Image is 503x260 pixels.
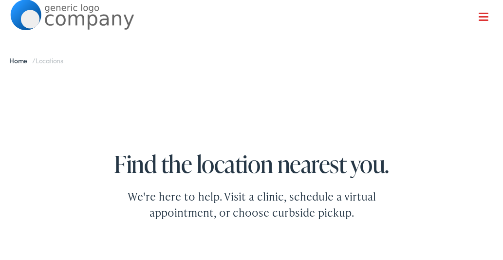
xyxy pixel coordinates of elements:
a: Home [9,56,32,65]
a: What We Offer [18,39,493,59]
h1: Find the location nearest you. [10,151,493,177]
span: Locations [36,56,63,65]
div: We're here to help. Visit a clinic, schedule a virtual appointment, or choose curbside pickup. [96,188,408,221]
span: / [9,56,63,65]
